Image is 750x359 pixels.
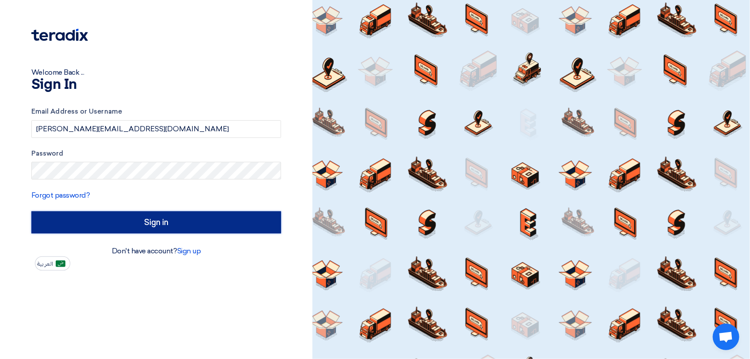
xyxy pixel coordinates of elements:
button: العربية [35,256,70,271]
img: ar-AR.png [56,260,65,267]
input: Enter your business email or username [31,120,281,138]
label: Password [31,149,281,159]
input: Sign in [31,211,281,233]
a: Sign up [177,247,201,255]
span: العربية [37,261,53,267]
label: Email Address or Username [31,107,281,117]
img: Teradix logo [31,29,88,41]
h1: Sign In [31,78,281,92]
div: Don't have account? [31,246,281,256]
div: Welcome Back ... [31,67,281,78]
div: Open chat [713,324,739,350]
a: Forgot password? [31,191,90,199]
